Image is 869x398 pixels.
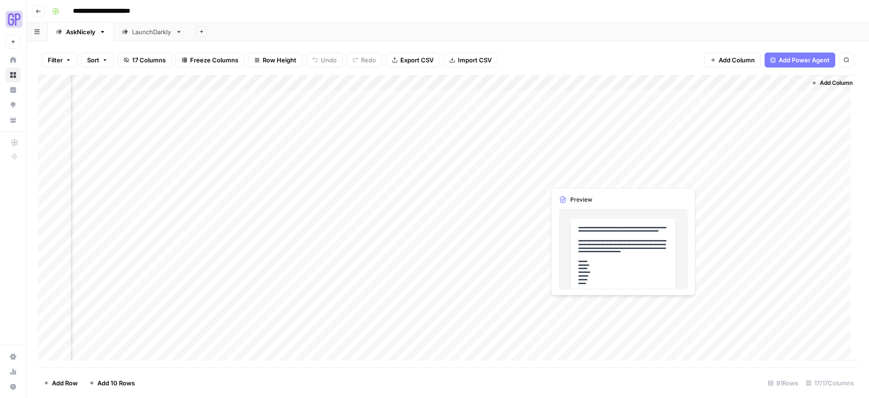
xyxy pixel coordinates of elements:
[97,378,135,388] span: Add 10 Rows
[6,98,21,113] a: Opportunities
[52,378,78,388] span: Add Row
[306,53,343,68] button: Undo
[190,55,238,65] span: Freeze Columns
[83,375,140,390] button: Add 10 Rows
[704,53,761,68] button: Add Column
[6,349,21,364] a: Settings
[48,23,114,41] a: AskNicely
[42,53,77,68] button: Filter
[808,77,856,89] button: Add Column
[6,113,21,128] a: Your Data
[346,53,382,68] button: Redo
[176,53,244,68] button: Freeze Columns
[6,379,21,394] button: Help + Support
[820,79,853,87] span: Add Column
[6,68,21,83] a: Browse
[132,27,172,37] div: LaunchDarkly
[66,27,96,37] div: AskNicely
[263,55,296,65] span: Row Height
[6,8,21,31] button: Workspace: Growth Plays
[400,55,434,65] span: Export CSV
[321,55,337,65] span: Undo
[6,11,22,28] img: Growth Plays Logo
[118,53,172,68] button: 17 Columns
[6,364,21,379] a: Usage
[48,55,63,65] span: Filter
[802,375,858,390] div: 17/17 Columns
[361,55,376,65] span: Redo
[386,53,440,68] button: Export CSV
[6,53,21,68] a: Home
[765,53,835,68] button: Add Power Agent
[764,375,802,390] div: 91 Rows
[38,375,83,390] button: Add Row
[87,55,99,65] span: Sort
[132,55,166,65] span: 17 Columns
[248,53,302,68] button: Row Height
[81,53,114,68] button: Sort
[6,83,21,98] a: Insights
[458,55,492,65] span: Import CSV
[719,55,755,65] span: Add Column
[114,23,190,41] a: LaunchDarkly
[779,55,830,65] span: Add Power Agent
[443,53,498,68] button: Import CSV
